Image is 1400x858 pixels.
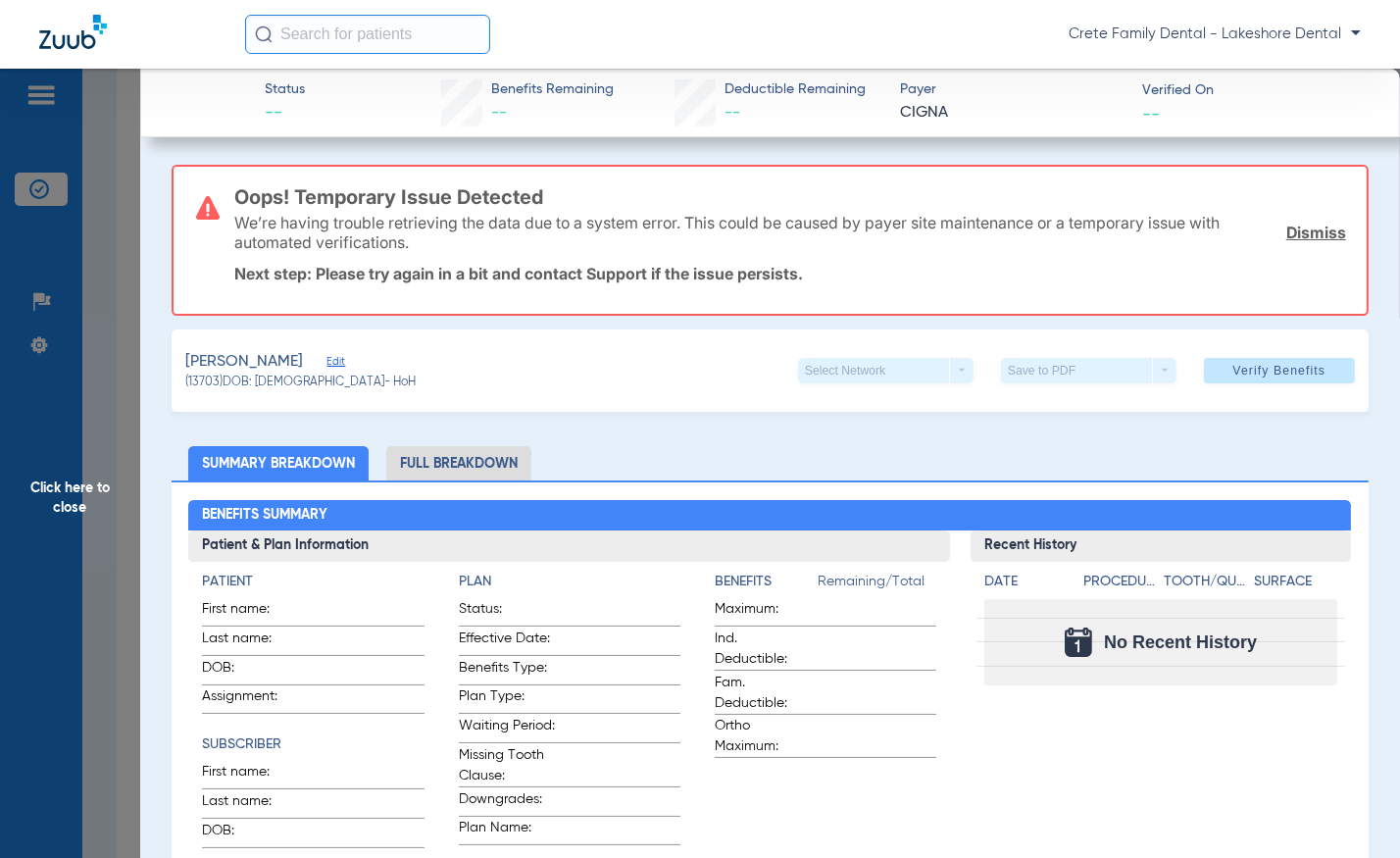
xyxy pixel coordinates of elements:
[1142,80,1368,101] span: Verified On
[1104,632,1257,652] span: No Recent History
[900,101,1125,126] span: CIGNA
[265,101,305,126] span: --
[265,79,305,100] span: Status
[715,673,811,714] span: Fam. Deductible:
[1254,572,1337,592] h4: Surface
[196,196,220,220] img: error-icon
[1083,572,1157,592] h4: Procedure
[202,821,298,847] span: DOB:
[234,213,1273,252] p: We’re having trouble retrieving the data due to a system error. This could be caused by payer sit...
[1254,572,1337,599] app-breakdown-title: Surface
[715,572,818,599] app-breakdown-title: Benefits
[459,629,555,655] span: Effective Date:
[491,105,507,121] span: --
[255,25,273,43] img: Search Icon
[459,599,555,626] span: Status:
[202,686,298,713] span: Assignment:
[234,187,1346,207] h3: Oops! Temporary Issue Detected
[39,15,107,49] img: Zuub Logo
[984,572,1067,592] h4: Date
[188,500,1351,531] h2: Benefits Summary
[386,446,531,480] li: Full Breakdown
[715,572,818,592] h4: Benefits
[1233,363,1326,379] span: Verify Benefits
[459,686,555,713] span: Plan Type:
[234,264,1346,283] p: Next step: Please try again in a bit and contact Support if the issue persists.
[202,762,298,788] span: First name:
[984,572,1067,599] app-breakdown-title: Date
[1286,223,1346,242] a: Dismiss
[202,734,424,755] h4: Subscriber
[459,658,555,684] span: Benefits Type:
[725,105,740,121] span: --
[459,745,555,786] span: Missing Tooth Clause:
[725,79,866,100] span: Deductible Remaining
[1065,628,1092,657] img: Calendar
[1164,572,1247,592] h4: Tooth/Quad
[202,599,298,626] span: First name:
[202,658,298,684] span: DOB:
[818,572,936,599] span: Remaining/Total
[245,15,490,54] input: Search for patients
[1069,25,1361,44] span: Crete Family Dental - Lakeshore Dental
[900,79,1125,100] span: Payer
[188,446,369,480] li: Summary Breakdown
[491,79,614,100] span: Benefits Remaining
[202,791,298,818] span: Last name:
[459,572,680,592] h4: Plan
[1164,572,1247,599] app-breakdown-title: Tooth/Quad
[1204,358,1355,383] button: Verify Benefits
[188,530,950,562] h3: Patient & Plan Information
[715,599,811,626] span: Maximum:
[459,818,555,844] span: Plan Name:
[185,375,416,392] span: (13703) DOB: [DEMOGRAPHIC_DATA] - HoH
[185,350,303,375] span: [PERSON_NAME]
[715,629,811,670] span: Ind. Deductible:
[459,716,555,742] span: Waiting Period:
[1083,572,1157,599] app-breakdown-title: Procedure
[1142,103,1160,124] span: --
[459,789,555,816] span: Downgrades:
[1302,764,1400,858] iframe: Chat Widget
[971,530,1351,562] h3: Recent History
[202,629,298,655] span: Last name:
[715,716,811,757] span: Ortho Maximum:
[202,572,424,592] h4: Patient
[326,355,344,374] span: Edit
